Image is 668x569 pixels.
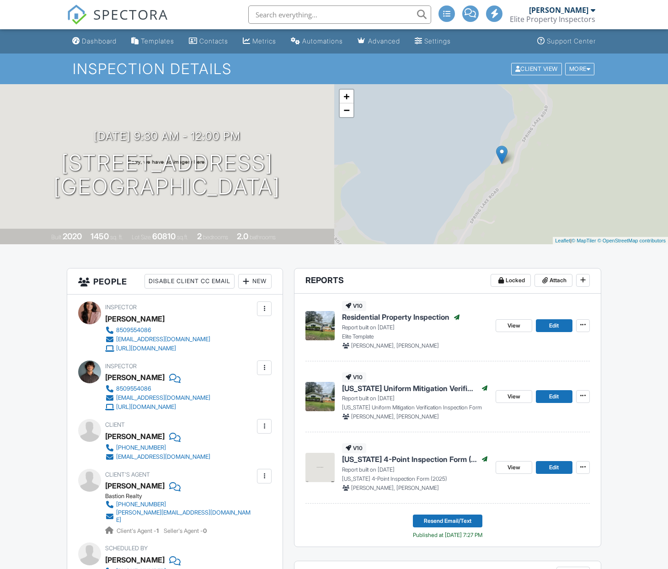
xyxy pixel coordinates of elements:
[105,479,165,493] a: [PERSON_NAME]
[185,33,232,50] a: Contacts
[105,493,262,500] div: Bastion Realty
[164,527,207,534] span: Seller's Agent -
[203,234,228,241] span: bedrooms
[598,238,666,243] a: © OpenStreetMap contributors
[116,444,166,451] div: [PHONE_NUMBER]
[105,471,150,478] span: Client's Agent
[116,385,151,392] div: 8509554086
[105,509,255,524] a: [PERSON_NAME][EMAIL_ADDRESS][DOMAIN_NAME]
[555,238,570,243] a: Leaflet
[116,394,210,402] div: [EMAIL_ADDRESS][DOMAIN_NAME]
[199,37,228,45] div: Contacts
[67,268,283,295] h3: People
[110,234,123,241] span: sq. ft.
[63,231,82,241] div: 2020
[424,37,451,45] div: Settings
[547,37,596,45] div: Support Center
[239,33,280,50] a: Metrics
[73,61,595,77] h1: Inspection Details
[105,403,210,412] a: [URL][DOMAIN_NAME]
[105,304,137,311] span: Inspector
[510,15,595,24] div: Elite Property Inspectors
[152,231,176,241] div: 60810
[340,90,353,103] a: Zoom in
[511,63,562,75] div: Client View
[53,151,280,199] h1: [STREET_ADDRESS] [GEOGRAPHIC_DATA]
[553,237,668,245] div: |
[105,335,210,344] a: [EMAIL_ADDRESS][DOMAIN_NAME]
[105,443,210,452] a: [PHONE_NUMBER]
[529,5,588,15] div: [PERSON_NAME]
[105,452,210,462] a: [EMAIL_ADDRESS][DOMAIN_NAME]
[116,336,210,343] div: [EMAIL_ADDRESS][DOMAIN_NAME]
[572,238,596,243] a: © MapTiler
[105,553,165,567] div: [PERSON_NAME]
[156,527,159,534] strong: 1
[51,234,61,241] span: Built
[510,65,564,72] a: Client View
[237,231,248,241] div: 2.0
[354,33,404,50] a: Advanced
[368,37,400,45] div: Advanced
[116,509,255,524] div: [PERSON_NAME][EMAIL_ADDRESS][DOMAIN_NAME]
[411,33,454,50] a: Settings
[93,5,168,24] span: SPECTORA
[177,234,188,241] span: sq.ft.
[117,527,160,534] span: Client's Agent -
[287,33,347,50] a: Automations (Advanced)
[105,500,255,509] a: [PHONE_NUMBER]
[105,312,165,326] div: [PERSON_NAME]
[302,37,343,45] div: Automations
[116,403,176,411] div: [URL][DOMAIN_NAME]
[565,63,595,75] div: More
[105,421,125,428] span: Client
[105,429,165,443] div: [PERSON_NAME]
[128,33,178,50] a: Templates
[91,231,109,241] div: 1450
[105,393,210,403] a: [EMAIL_ADDRESS][DOMAIN_NAME]
[144,274,235,289] div: Disable Client CC Email
[116,453,210,461] div: [EMAIL_ADDRESS][DOMAIN_NAME]
[116,327,151,334] div: 8509554086
[132,234,151,241] span: Lot Size
[94,130,240,142] h3: [DATE] 9:30 am - 12:00 pm
[203,527,207,534] strong: 0
[105,326,210,335] a: 8509554086
[82,37,117,45] div: Dashboard
[69,33,120,50] a: Dashboard
[116,345,176,352] div: [URL][DOMAIN_NAME]
[340,103,353,117] a: Zoom out
[105,384,210,393] a: 8509554086
[534,33,599,50] a: Support Center
[67,12,168,32] a: SPECTORA
[238,274,272,289] div: New
[197,231,202,241] div: 2
[116,501,166,508] div: [PHONE_NUMBER]
[252,37,276,45] div: Metrics
[250,234,276,241] span: bathrooms
[105,370,165,384] div: [PERSON_NAME]
[67,5,87,25] img: The Best Home Inspection Software - Spectora
[105,344,210,353] a: [URL][DOMAIN_NAME]
[105,363,137,370] span: Inspector
[105,545,148,552] span: Scheduled By
[248,5,431,24] input: Search everything...
[141,37,174,45] div: Templates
